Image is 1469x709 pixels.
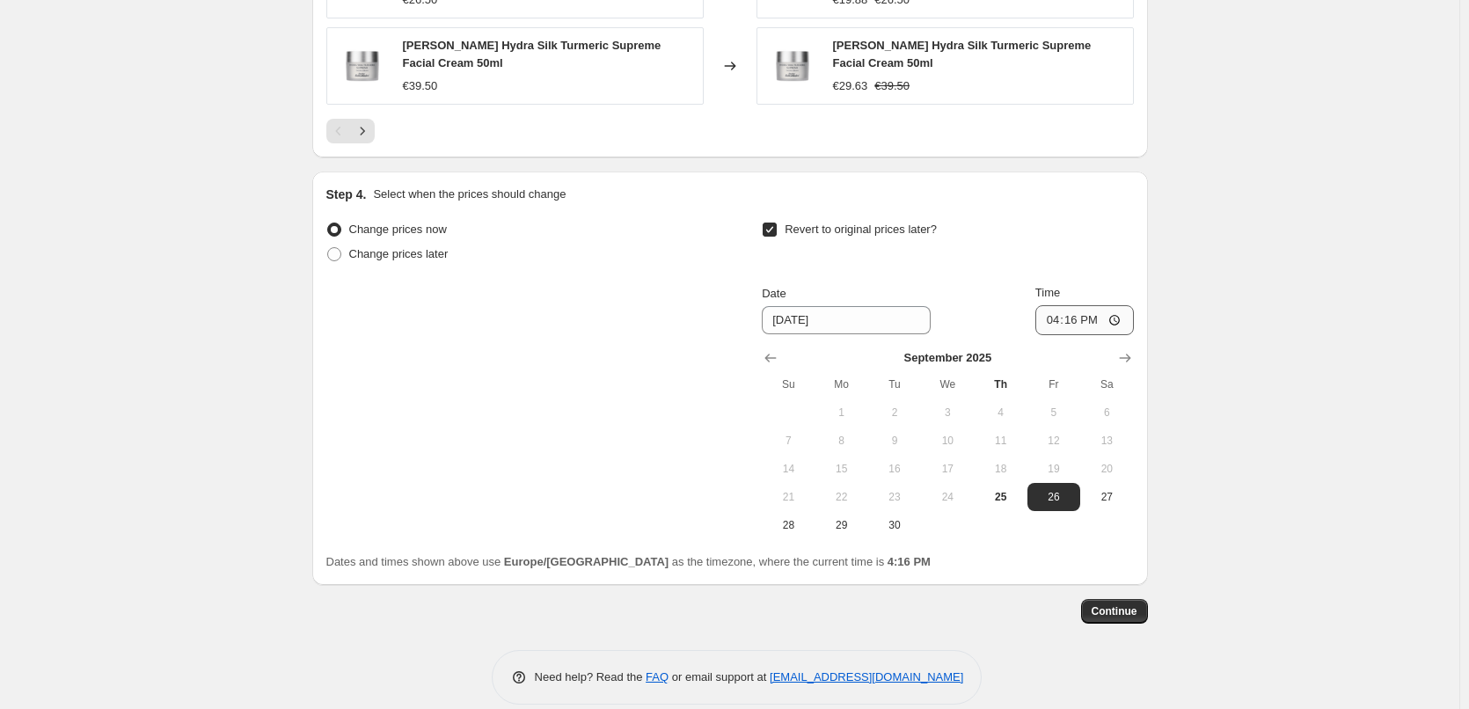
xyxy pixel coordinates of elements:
[762,306,931,334] input: 9/25/2025
[766,40,819,92] img: dr-eckstein-hydra-silk-turmeric-supreme-facial-cream-50ml-278759_80x.png
[833,39,1092,69] span: [PERSON_NAME] Hydra Silk Turmeric Supreme Facial Cream 50ml
[928,462,967,476] span: 17
[1087,434,1126,448] span: 13
[769,377,808,391] span: Su
[815,370,868,398] th: Monday
[822,462,861,476] span: 15
[974,427,1027,455] button: Thursday September 11 2025
[403,39,661,69] span: [PERSON_NAME] Hydra Silk Turmeric Supreme Facial Cream 50ml
[815,511,868,539] button: Monday September 29 2025
[1092,604,1137,618] span: Continue
[921,370,974,398] th: Wednesday
[785,223,937,236] span: Revert to original prices later?
[875,434,914,448] span: 9
[921,455,974,483] button: Wednesday September 17 2025
[928,434,967,448] span: 10
[815,483,868,511] button: Monday September 22 2025
[1034,490,1073,504] span: 26
[822,518,861,532] span: 29
[1027,455,1080,483] button: Friday September 19 2025
[833,79,868,92] span: €29.63
[868,455,921,483] button: Tuesday September 16 2025
[1081,599,1148,624] button: Continue
[875,377,914,391] span: Tu
[815,398,868,427] button: Monday September 1 2025
[1027,427,1080,455] button: Friday September 12 2025
[981,462,1020,476] span: 18
[326,119,375,143] nav: Pagination
[868,370,921,398] th: Tuesday
[758,346,783,370] button: Show previous month, August 2025
[762,455,815,483] button: Sunday September 14 2025
[1080,427,1133,455] button: Saturday September 13 2025
[1034,377,1073,391] span: Fr
[868,483,921,511] button: Tuesday September 23 2025
[1080,455,1133,483] button: Saturday September 20 2025
[762,287,786,300] span: Date
[769,434,808,448] span: 7
[1087,490,1126,504] span: 27
[1034,462,1073,476] span: 19
[326,186,367,203] h2: Step 4.
[868,427,921,455] button: Tuesday September 9 2025
[875,518,914,532] span: 30
[875,406,914,420] span: 2
[373,186,566,203] p: Select when the prices should change
[403,79,438,92] span: €39.50
[921,483,974,511] button: Wednesday September 24 2025
[1035,305,1134,335] input: 12:00
[1080,398,1133,427] button: Saturday September 6 2025
[974,483,1027,511] button: Today Thursday September 25 2025
[874,79,910,92] span: €39.50
[1034,434,1073,448] span: 12
[535,670,647,683] span: Need help? Read the
[769,518,808,532] span: 28
[981,406,1020,420] span: 4
[669,670,770,683] span: or email support at
[822,490,861,504] span: 22
[1087,406,1126,420] span: 6
[646,670,669,683] a: FAQ
[504,555,669,568] b: Europe/[GEOGRAPHIC_DATA]
[769,490,808,504] span: 21
[349,247,449,260] span: Change prices later
[1087,462,1126,476] span: 20
[349,223,447,236] span: Change prices now
[868,398,921,427] button: Tuesday September 2 2025
[762,511,815,539] button: Sunday September 28 2025
[1113,346,1137,370] button: Show next month, October 2025
[981,377,1020,391] span: Th
[762,370,815,398] th: Sunday
[822,377,861,391] span: Mo
[928,377,967,391] span: We
[770,670,963,683] a: [EMAIL_ADDRESS][DOMAIN_NAME]
[974,455,1027,483] button: Thursday September 18 2025
[868,511,921,539] button: Tuesday September 30 2025
[762,427,815,455] button: Sunday September 7 2025
[762,483,815,511] button: Sunday September 21 2025
[1027,483,1080,511] button: Friday September 26 2025
[974,398,1027,427] button: Thursday September 4 2025
[875,490,914,504] span: 23
[921,398,974,427] button: Wednesday September 3 2025
[1035,286,1060,299] span: Time
[815,455,868,483] button: Monday September 15 2025
[928,490,967,504] span: 24
[928,406,967,420] span: 3
[1080,483,1133,511] button: Saturday September 27 2025
[1027,398,1080,427] button: Friday September 5 2025
[981,434,1020,448] span: 11
[1087,377,1126,391] span: Sa
[875,462,914,476] span: 16
[888,555,931,568] b: 4:16 PM
[815,427,868,455] button: Monday September 8 2025
[326,555,931,568] span: Dates and times shown above use as the timezone, where the current time is
[822,406,861,420] span: 1
[1034,406,1073,420] span: 5
[974,370,1027,398] th: Thursday
[769,462,808,476] span: 14
[981,490,1020,504] span: 25
[336,40,389,92] img: dr-eckstein-hydra-silk-turmeric-supreme-facial-cream-50ml-278759_80x.png
[1080,370,1133,398] th: Saturday
[1027,370,1080,398] th: Friday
